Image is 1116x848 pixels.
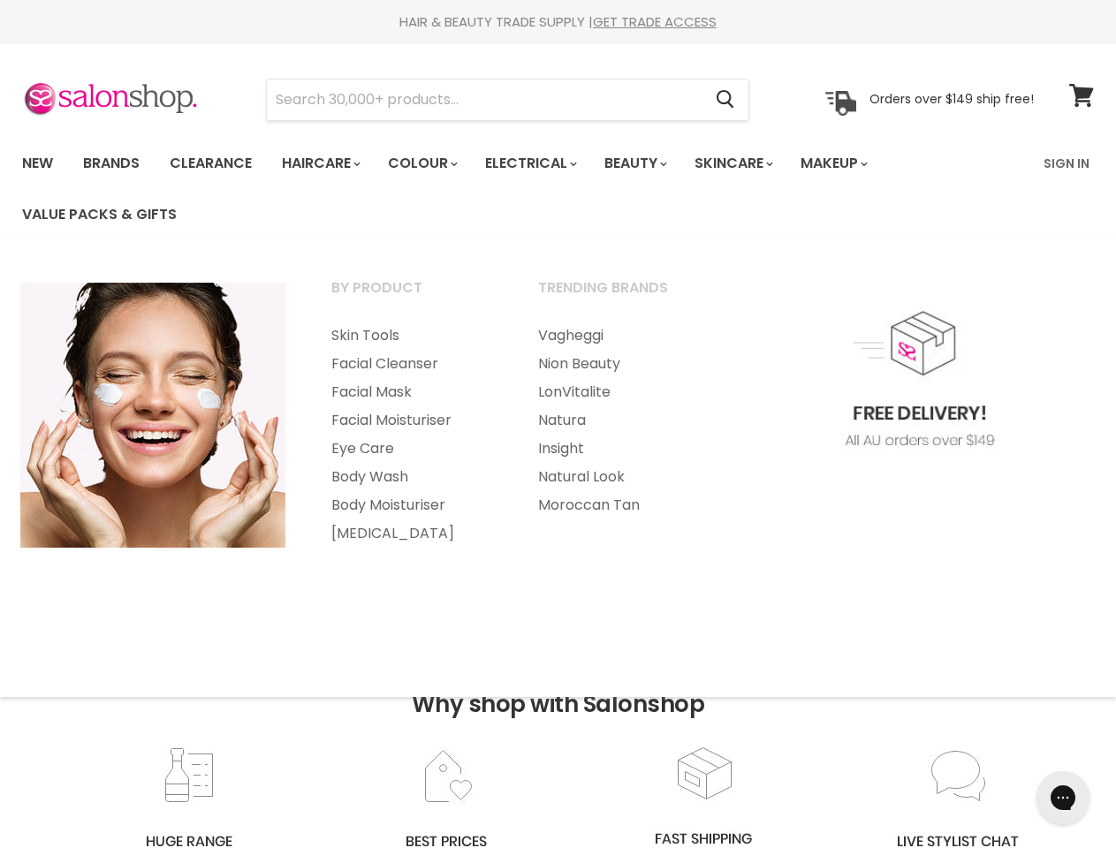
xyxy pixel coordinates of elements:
button: Search [702,79,748,120]
a: Skincare [681,145,784,182]
ul: Main menu [309,322,512,548]
a: Vagheggi [516,322,719,350]
p: Orders over $149 ship free! [869,91,1034,107]
a: Moroccan Tan [516,491,719,519]
a: Facial Mask [309,378,512,406]
a: Sign In [1033,145,1100,182]
a: Beauty [591,145,678,182]
a: Insight [516,435,719,463]
a: LonVitalite [516,378,719,406]
a: Natura [516,406,719,435]
a: Facial Moisturiser [309,406,512,435]
a: Facial Cleanser [309,350,512,378]
a: Clearance [156,145,265,182]
a: Trending Brands [516,274,719,318]
a: [MEDICAL_DATA] [309,519,512,548]
a: Skin Tools [309,322,512,350]
a: Nion Beauty [516,350,719,378]
form: Product [266,79,749,121]
a: By Product [309,274,512,318]
input: Search [267,79,702,120]
a: Body Wash [309,463,512,491]
a: Colour [375,145,468,182]
iframe: Gorgias live chat messenger [1028,765,1098,830]
ul: Main menu [9,138,1033,240]
a: New [9,145,66,182]
ul: Main menu [516,322,719,519]
a: Eye Care [309,435,512,463]
a: GET TRADE ACCESS [593,12,717,31]
a: Brands [70,145,153,182]
a: Makeup [787,145,878,182]
a: Value Packs & Gifts [9,196,190,233]
a: Natural Look [516,463,719,491]
a: Electrical [472,145,588,182]
a: Haircare [269,145,371,182]
a: Body Moisturiser [309,491,512,519]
